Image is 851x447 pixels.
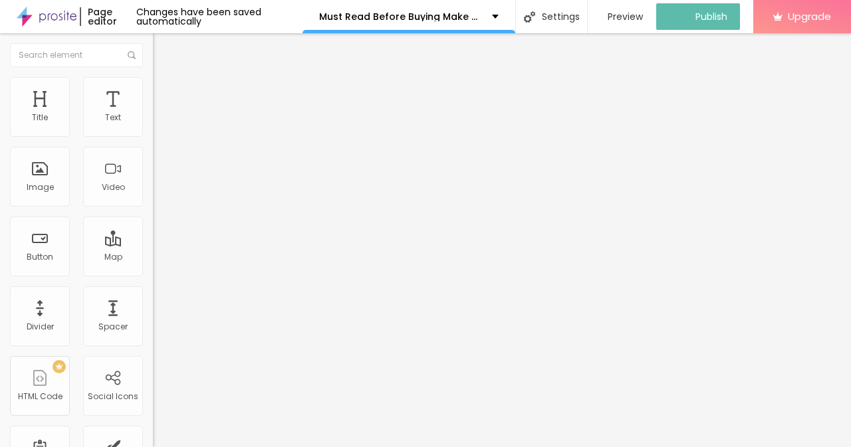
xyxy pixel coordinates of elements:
[18,392,62,401] div: HTML Code
[695,11,727,22] span: Publish
[27,252,53,262] div: Button
[136,7,303,26] div: Changes have been saved automatically
[98,322,128,331] div: Spacer
[27,322,54,331] div: Divider
[104,252,122,262] div: Map
[319,12,482,21] p: Must Read Before Buying Make Sure You Read It‎!
[80,7,136,26] div: Page editor
[27,183,54,192] div: Image
[10,43,143,67] input: Search element
[153,33,851,447] iframe: Editor
[128,51,136,59] img: Icone
[32,113,48,122] div: Title
[524,11,535,23] img: Icone
[656,3,740,30] button: Publish
[102,183,125,192] div: Video
[88,392,138,401] div: Social Icons
[105,113,121,122] div: Text
[588,3,656,30] button: Preview
[608,11,643,22] span: Preview
[788,11,831,22] span: Upgrade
